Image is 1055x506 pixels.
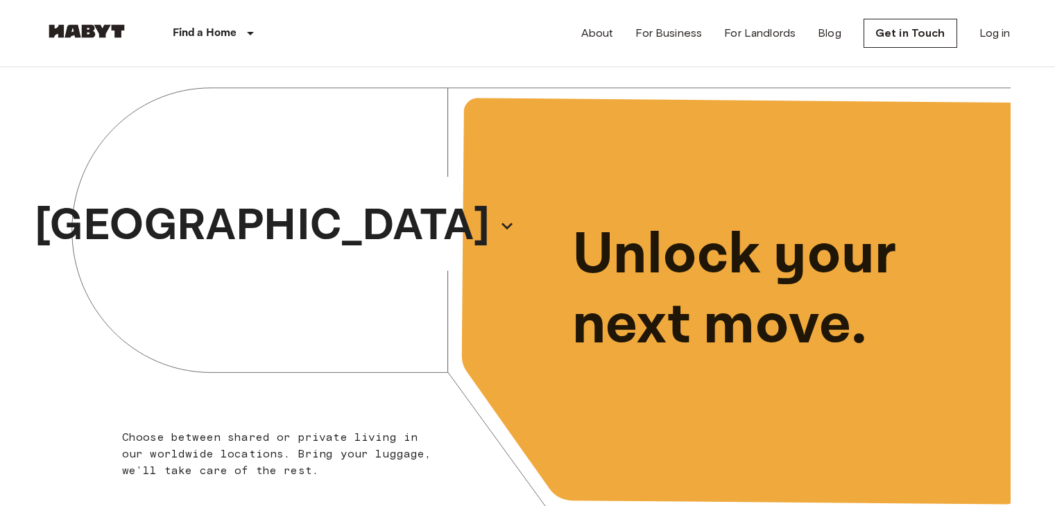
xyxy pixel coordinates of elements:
[979,25,1011,42] a: Log in
[29,189,520,263] button: [GEOGRAPHIC_DATA]
[45,24,128,38] img: Habyt
[173,25,237,42] p: Find a Home
[35,193,490,259] p: [GEOGRAPHIC_DATA]
[724,25,796,42] a: For Landlords
[818,25,841,42] a: Blog
[122,429,440,479] p: Choose between shared or private living in our worldwide locations. Bring your luggage, we'll tak...
[635,25,702,42] a: For Business
[864,19,957,48] a: Get in Touch
[572,220,988,360] p: Unlock your next move.
[581,25,614,42] a: About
